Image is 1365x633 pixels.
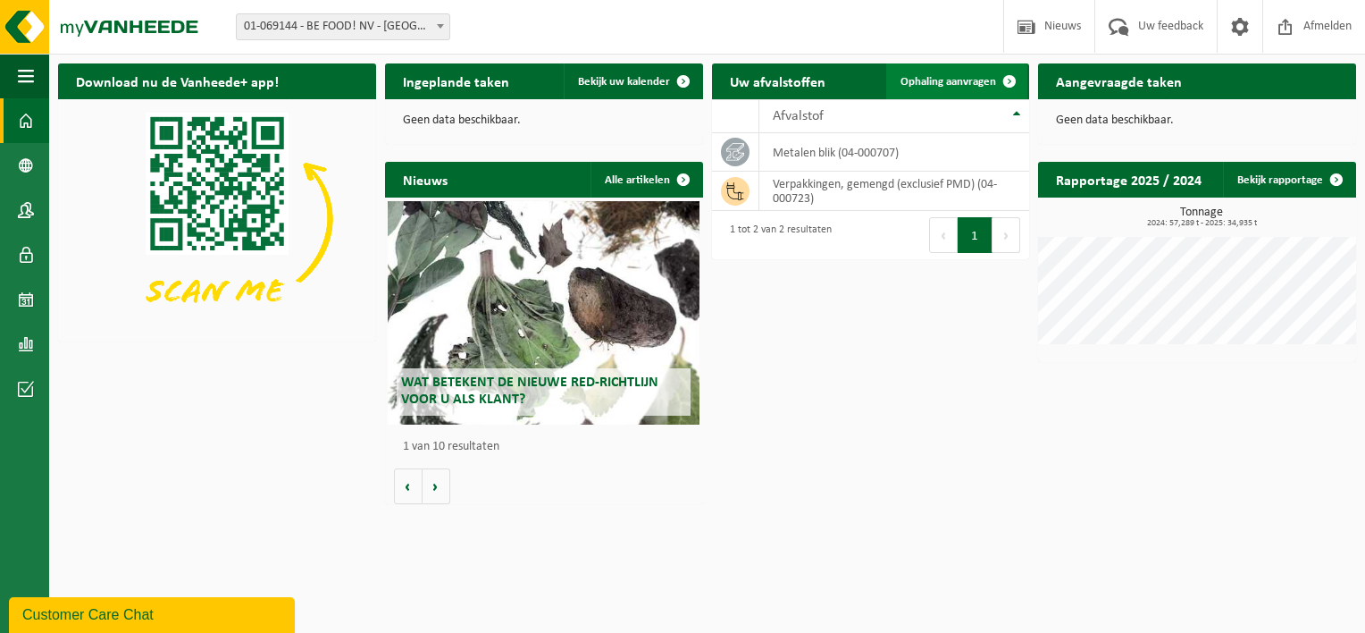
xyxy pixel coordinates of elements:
[423,468,450,504] button: Volgende
[237,14,449,39] span: 01-069144 - BE FOOD! NV - BRUGGE
[578,76,670,88] span: Bekijk uw kalender
[403,441,694,453] p: 1 van 10 resultaten
[958,217,992,253] button: 1
[1038,162,1219,197] h2: Rapportage 2025 / 2024
[759,172,1030,211] td: verpakkingen, gemengd (exclusief PMD) (04-000723)
[1047,219,1356,228] span: 2024: 57,289 t - 2025: 34,935 t
[773,109,824,123] span: Afvalstof
[759,133,1030,172] td: metalen blik (04-000707)
[900,76,996,88] span: Ophaling aanvragen
[236,13,450,40] span: 01-069144 - BE FOOD! NV - BRUGGE
[1038,63,1200,98] h2: Aangevraagde taken
[9,594,298,633] iframe: chat widget
[385,63,527,98] h2: Ingeplande taken
[388,201,699,425] a: Wat betekent de nieuwe RED-richtlijn voor u als klant?
[58,63,297,98] h2: Download nu de Vanheede+ app!
[992,217,1020,253] button: Next
[1047,207,1356,228] h3: Tonnage
[590,162,701,198] a: Alle artikelen
[385,162,465,197] h2: Nieuws
[401,376,658,407] span: Wat betekent de nieuwe RED-richtlijn voor u als klant?
[1056,114,1338,127] p: Geen data beschikbaar.
[58,99,376,338] img: Download de VHEPlus App
[929,217,958,253] button: Previous
[886,63,1027,99] a: Ophaling aanvragen
[403,114,685,127] p: Geen data beschikbaar.
[712,63,843,98] h2: Uw afvalstoffen
[394,468,423,504] button: Vorige
[1223,162,1354,198] a: Bekijk rapportage
[721,215,832,255] div: 1 tot 2 van 2 resultaten
[564,63,701,99] a: Bekijk uw kalender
